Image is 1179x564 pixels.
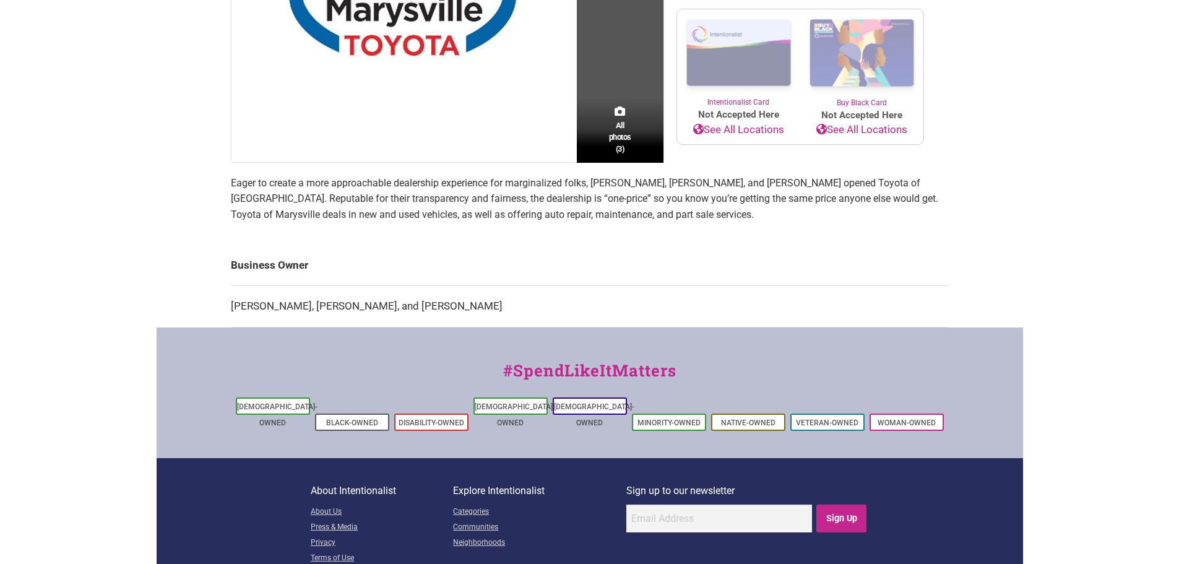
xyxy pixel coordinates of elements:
[721,419,775,427] a: Native-Owned
[311,483,453,499] p: About Intentionalist
[231,245,949,286] td: Business Owner
[800,122,923,138] a: See All Locations
[677,108,800,122] span: Not Accepted Here
[800,9,923,108] a: Buy Black Card
[311,505,453,520] a: About Us
[231,175,949,223] p: Eager to create a more approachable dealership experience for marginalized folks, [PERSON_NAME], ...
[878,419,936,427] a: Woman-Owned
[626,483,868,499] p: Sign up to our newsletter
[800,108,923,123] span: Not Accepted Here
[626,505,812,532] input: Email Address
[453,483,626,499] p: Explore Intentionalist
[237,402,317,427] a: [DEMOGRAPHIC_DATA]-Owned
[157,358,1023,395] div: #SpendLikeItMatters
[677,9,800,108] a: Intentionalist Card
[453,536,626,551] a: Neighborhoods
[800,9,923,97] img: Buy Black Card
[816,505,866,532] input: Sign Up
[311,536,453,551] a: Privacy
[326,419,378,427] a: Black-Owned
[609,119,631,155] span: All photos (3)
[796,419,858,427] a: Veteran-Owned
[677,9,800,97] img: Intentionalist Card
[677,122,800,138] a: See All Locations
[453,520,626,536] a: Communities
[399,419,464,427] a: Disability-Owned
[475,402,555,427] a: [DEMOGRAPHIC_DATA]-Owned
[231,286,949,328] td: [PERSON_NAME], [PERSON_NAME], and [PERSON_NAME]
[554,402,634,427] a: [DEMOGRAPHIC_DATA]-Owned
[637,419,701,427] a: Minority-Owned
[311,520,453,536] a: Press & Media
[453,505,626,520] a: Categories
